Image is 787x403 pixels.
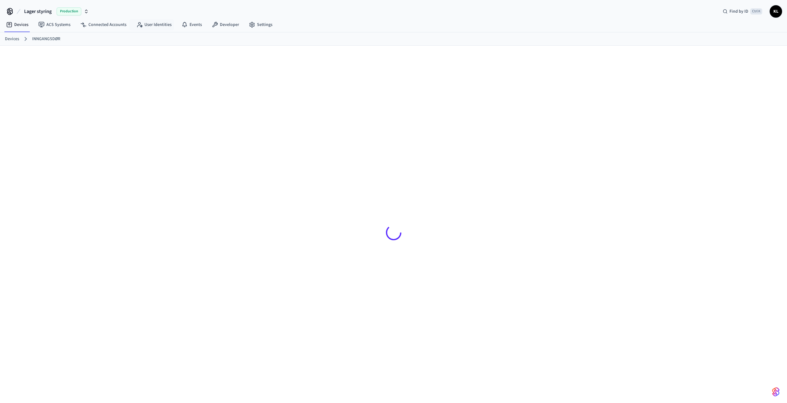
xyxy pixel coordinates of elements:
a: INNGANGSDØR [32,36,60,42]
span: Find by ID [729,8,748,15]
span: KL [770,6,781,17]
a: ACS Systems [33,19,75,30]
img: SeamLogoGradient.69752ec5.svg [772,387,780,397]
a: Developer [207,19,244,30]
a: Events [177,19,207,30]
a: Devices [5,36,19,42]
a: Settings [244,19,277,30]
button: KL [770,5,782,18]
div: Find by IDCtrl K [718,6,767,17]
a: Connected Accounts [75,19,131,30]
span: Production [57,7,81,15]
a: Devices [1,19,33,30]
a: User Identities [131,19,177,30]
span: Ctrl K [750,8,762,15]
span: Lager styring [24,8,52,15]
